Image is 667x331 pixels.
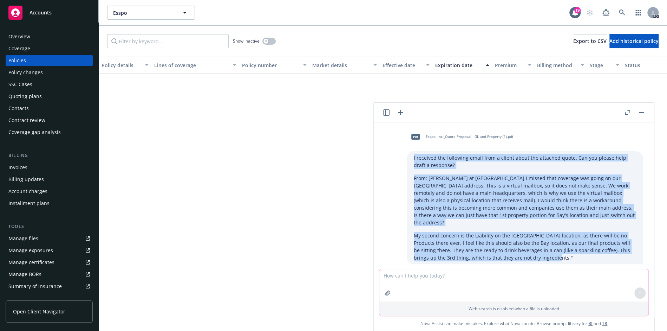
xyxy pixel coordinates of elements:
p: I received the following email from a client about the attached quote. Can you please help draft ... [414,154,636,169]
div: Effective date [382,62,422,69]
span: Esspo [113,9,174,17]
button: Premium [492,57,534,74]
button: Policy number [239,57,309,74]
p: My second concern is the Liability on the [GEOGRAPHIC_DATA] location, as there will be no Product... [414,232,636,261]
a: Start snowing [583,6,597,20]
a: Billing updates [6,174,93,185]
a: Contract review [6,115,93,126]
div: Manage exposures [8,245,53,256]
span: Export to CSV [573,38,607,44]
button: Market details [309,57,380,74]
p: From: [PERSON_NAME] at [GEOGRAPHIC_DATA] I missed that coverage was going on our [GEOGRAPHIC_DATA... [414,174,636,226]
button: Lines of coverage [151,57,239,74]
a: Manage files [6,233,93,244]
span: Esspo, Inc._Quote Proposal - GL and Property (1).pdf [426,134,513,139]
input: Filter by keyword... [107,34,229,48]
a: Search [615,6,629,20]
a: Manage exposures [6,245,93,256]
span: Show inactive [233,38,260,44]
span: Nova Assist can make mistakes. Explore what Nova can do: Browse prompt library for and [377,316,651,331]
button: Billing method [534,57,587,74]
div: Stage [590,62,612,69]
div: Installment plans [8,198,50,209]
div: Policy changes [8,67,43,78]
div: Summary of insurance [8,281,62,292]
a: Overview [6,31,93,42]
div: Policies [8,55,26,66]
button: Policy details [99,57,151,74]
div: Manage files [8,233,38,244]
a: Coverage gap analysis [6,127,93,138]
div: Coverage gap analysis [8,127,61,138]
div: Manage BORs [8,269,41,280]
button: Esspo [107,6,195,20]
a: BI [588,320,593,326]
button: Expiration date [432,57,492,74]
div: Market details [312,62,369,69]
a: Quoting plans [6,91,93,102]
div: Policy number [242,62,299,69]
div: Billing method [537,62,576,69]
div: Contract review [8,115,45,126]
button: Export to CSV [573,34,607,48]
div: Manage certificates [8,257,54,268]
button: Add historical policy [609,34,659,48]
span: pdf [411,134,420,139]
a: Summary of insurance [6,281,93,292]
span: Accounts [30,10,52,15]
a: Report a Bug [599,6,613,20]
a: Manage certificates [6,257,93,268]
a: Invoices [6,162,93,173]
div: Quoting plans [8,91,42,102]
div: Billing updates [8,174,44,185]
button: Effective date [380,57,432,74]
p: Web search is disabled when a file is uploaded [384,306,644,312]
div: SSC Cases [8,79,32,90]
div: Billing [6,152,93,159]
a: Installment plans [6,198,93,209]
a: Policies [6,55,93,66]
button: Stage [587,57,622,74]
a: Switch app [631,6,645,20]
a: Contacts [6,103,93,114]
div: Account charges [8,186,47,197]
a: Manage BORs [6,269,93,280]
div: Coverage [8,43,30,54]
div: Premium [495,62,524,69]
div: Lines of coverage [154,62,229,69]
div: Tools [6,223,93,230]
a: Account charges [6,186,93,197]
div: Overview [8,31,30,42]
div: 19 [574,7,581,13]
div: Invoices [8,162,27,173]
a: Coverage [6,43,93,54]
div: pdfEsspo, Inc._Quote Proposal - GL and Property (1).pdf [407,128,515,146]
div: Expiration date [435,62,482,69]
div: Policy details [102,62,141,69]
div: Contacts [8,103,29,114]
a: TR [602,320,607,326]
a: Policy changes [6,67,93,78]
a: Accounts [6,3,93,23]
span: Add historical policy [609,38,659,44]
span: Open Client Navigator [13,308,65,315]
a: SSC Cases [6,79,93,90]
